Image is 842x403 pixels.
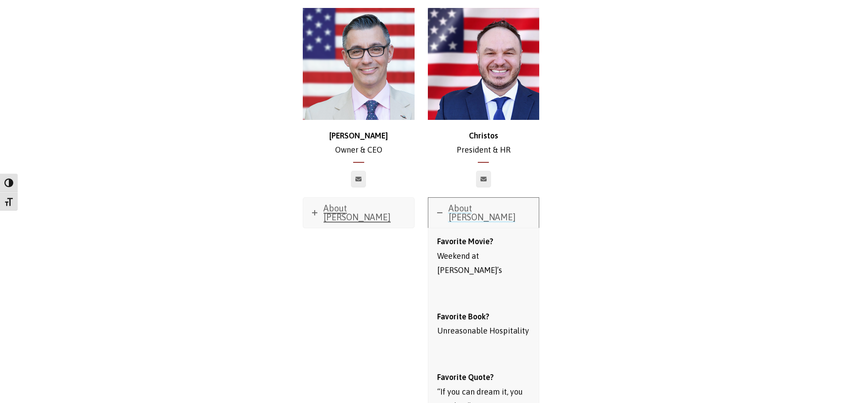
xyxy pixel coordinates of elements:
[437,237,493,246] strong: Favorite Movie?
[437,234,530,277] p: Weekend at [PERSON_NAME]’s
[303,8,415,120] img: chris-500x500 (1)
[428,8,540,120] img: Christos_500x500
[324,203,391,222] span: About [PERSON_NAME]
[303,129,415,157] p: Owner & CEO
[449,203,516,222] span: About [PERSON_NAME]
[437,312,489,321] strong: Favorite Book?
[303,198,414,228] a: About [PERSON_NAME]
[437,372,494,382] strong: Favorite Quote?
[428,129,540,157] p: President & HR
[329,131,388,140] strong: [PERSON_NAME]
[469,131,498,140] strong: Christos
[428,198,539,228] a: About [PERSON_NAME]
[437,310,530,338] p: Unreasonable Hospitality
